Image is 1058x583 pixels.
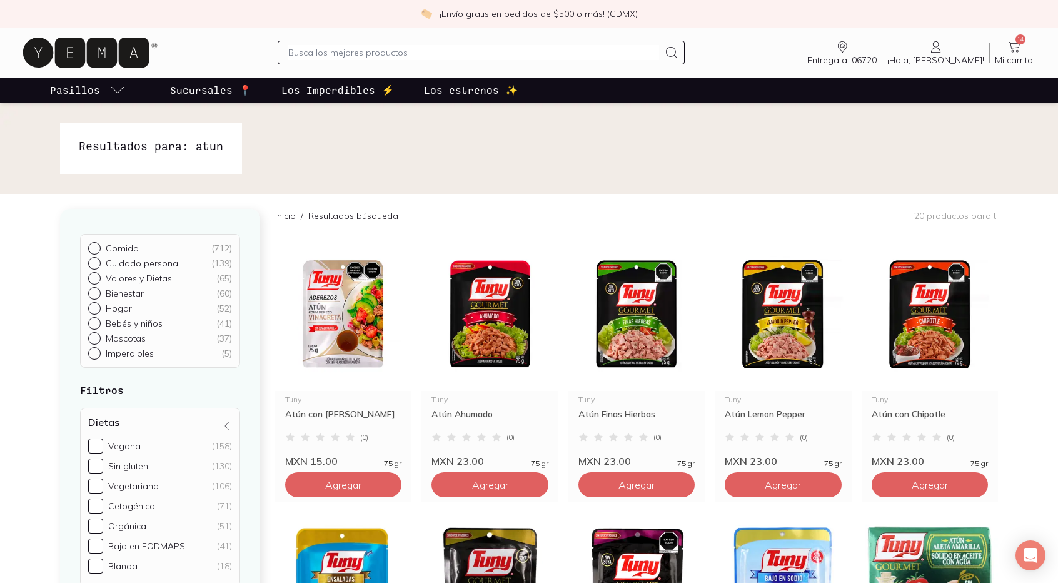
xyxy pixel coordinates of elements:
[212,460,232,472] div: (130)
[106,303,132,314] p: Hogar
[1015,34,1025,44] span: 14
[106,258,180,269] p: Cuidado personal
[88,459,103,474] input: Sin gluten(130)
[568,237,705,391] img: 34112 atun finas hierbas tuny gourmet
[872,455,924,467] span: MXN 23.00
[108,480,159,492] div: Vegetariana
[275,210,296,221] a: Inicio
[862,237,998,467] a: 34110 atun con chipotle tuny gourmetTunyAtún con Chipotle(0)MXN 23.0075 gr
[80,384,124,396] strong: Filtros
[578,396,695,403] div: Tuny
[217,540,232,552] div: (41)
[285,408,401,431] div: Atún con [PERSON_NAME]
[216,318,232,329] div: ( 41 )
[431,472,548,497] button: Agregar
[168,78,254,103] a: Sucursales 📍
[106,243,139,254] p: Comida
[212,440,232,452] div: (158)
[88,499,103,514] input: Cetogénica(71)
[108,520,146,532] div: Orgánica
[108,440,141,452] div: Vegana
[211,258,232,269] div: ( 139 )
[568,237,705,467] a: 34112 atun finas hierbas tuny gourmetTunyAtún Finas Hierbas(0)MXN 23.0075 gr
[216,303,232,314] div: ( 52 )
[872,408,988,431] div: Atún con Chipotle
[653,433,662,441] span: ( 0 )
[285,396,401,403] div: Tuny
[421,8,432,19] img: check
[296,210,308,222] span: /
[882,39,989,66] a: ¡Hola, [PERSON_NAME]!
[421,237,558,467] a: 34113 atun ahumado tuny gourmetTunyAtún Ahumado(0)MXN 23.0075 gr
[217,560,232,572] div: (18)
[970,460,988,467] span: 75 gr
[216,288,232,299] div: ( 60 )
[285,455,338,467] span: MXN 15.00
[824,460,842,467] span: 75 gr
[912,479,948,491] span: Agregar
[618,479,655,491] span: Agregar
[106,333,146,344] p: Mascotas
[887,54,984,66] span: ¡Hola, [PERSON_NAME]!
[472,479,508,491] span: Agregar
[947,433,955,441] span: ( 0 )
[807,54,877,66] span: Entrega a: 06720
[216,333,232,344] div: ( 37 )
[212,480,232,492] div: (106)
[725,408,841,431] div: Atún Lemon Pepper
[360,433,368,441] span: ( 0 )
[275,237,411,391] img: 34114 atun con aderezo vinagreta tuny
[578,408,695,431] div: Atún Finas Hierbas
[424,83,518,98] p: Los estrenos ✨
[79,138,223,154] h1: Resultados para: atun
[578,472,695,497] button: Agregar
[288,45,659,60] input: Busca los mejores productos
[765,479,801,491] span: Agregar
[440,8,638,20] p: ¡Envío gratis en pedidos de $500 o más! (CDMX)
[88,519,103,534] input: Orgánica(51)
[106,273,172,284] p: Valores y Dietas
[88,539,103,554] input: Bajo en FODMAPS(41)
[802,39,882,66] a: Entrega a: 06720
[279,78,396,103] a: Los Imperdibles ⚡️
[431,408,548,431] div: Atún Ahumado
[384,460,401,467] span: 75 gr
[216,273,232,284] div: ( 65 )
[421,237,558,391] img: 34113 atun ahumado tuny gourmet
[677,460,695,467] span: 75 gr
[506,433,515,441] span: ( 0 )
[308,210,398,222] p: Resultados búsqueda
[725,396,841,403] div: Tuny
[715,237,851,391] img: 34111 atun lemon pepper tuny gourmet
[106,318,163,329] p: Bebés y niños
[872,396,988,403] div: Tuny
[990,39,1038,66] a: 14Mi carrito
[48,78,128,103] a: pasillo-todos-link
[715,237,851,467] a: 34111 atun lemon pepper tuny gourmetTunyAtún Lemon Pepper(0)MXN 23.0075 gr
[88,439,103,454] input: Vegana(158)
[995,54,1033,66] span: Mi carrito
[325,479,361,491] span: Agregar
[281,83,394,98] p: Los Imperdibles ⚡️
[211,243,232,254] div: ( 712 )
[275,237,411,467] a: 34114 atun con aderezo vinagreta tunyTunyAtún con [PERSON_NAME](0)MXN 15.0075 gr
[872,472,988,497] button: Agregar
[108,540,185,552] div: Bajo en FODMAPS
[88,559,103,574] input: Blanda(18)
[108,500,155,512] div: Cetogénica
[431,455,484,467] span: MXN 23.00
[170,83,251,98] p: Sucursales 📍
[285,472,401,497] button: Agregar
[862,237,998,391] img: 34110 atun con chipotle tuny gourmet
[217,520,232,532] div: (51)
[106,288,144,299] p: Bienestar
[106,348,154,359] p: Imperdibles
[531,460,548,467] span: 75 gr
[108,460,148,472] div: Sin gluten
[914,210,998,221] p: 20 productos para ti
[421,78,520,103] a: Los estrenos ✨
[217,500,232,512] div: (71)
[108,560,138,572] div: Blanda
[88,479,103,494] input: Vegetariana(106)
[578,455,631,467] span: MXN 23.00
